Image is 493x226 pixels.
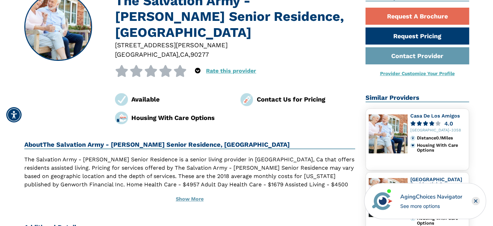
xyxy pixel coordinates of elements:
span: CA [180,51,189,58]
span: [GEOGRAPHIC_DATA] [115,51,178,58]
div: Contact Us for Pricing [256,95,355,104]
a: Contact Provider [365,47,469,64]
div: Available [131,95,230,104]
p: The Salvation Army - [PERSON_NAME] Senior Residence is a senior living provider in [GEOGRAPHIC_DA... [24,155,355,205]
h2: About The Salvation Army - [PERSON_NAME] Senior Residence, [GEOGRAPHIC_DATA] [24,141,355,149]
div: Accessibility Menu [6,107,22,122]
div: [GEOGRAPHIC_DATA]-3358 [410,128,466,133]
div: Housing With Care Options [131,113,230,122]
div: [STREET_ADDRESS][PERSON_NAME] [115,40,355,50]
div: See more options [400,202,462,210]
div: Housing With Care Options [417,216,466,226]
div: Distance 0.1 Miles [417,136,466,140]
div: 90277 [190,50,209,59]
img: primary.svg [410,143,415,148]
div: Housing With Care Options [417,143,466,153]
h2: Similar Providers [365,94,469,102]
div: Popover trigger [195,65,200,77]
a: Request Pricing [365,27,469,45]
div: 4.0 [444,121,453,126]
a: Provider Customize Your Profile [380,71,454,76]
a: 4.0 [410,121,466,126]
img: distance.svg [410,136,415,140]
a: Rate this provider [206,67,256,74]
span: , [178,51,180,58]
span: , [189,51,190,58]
div: Close [471,197,480,205]
button: Show More [24,192,355,207]
a: [GEOGRAPHIC_DATA] Residential Care Home [410,177,462,192]
a: Request A Brochure [365,8,469,25]
img: avatar [370,189,394,213]
a: Casa De Los Amigos [410,113,460,119]
div: AgingChoices Navigator [400,193,462,201]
